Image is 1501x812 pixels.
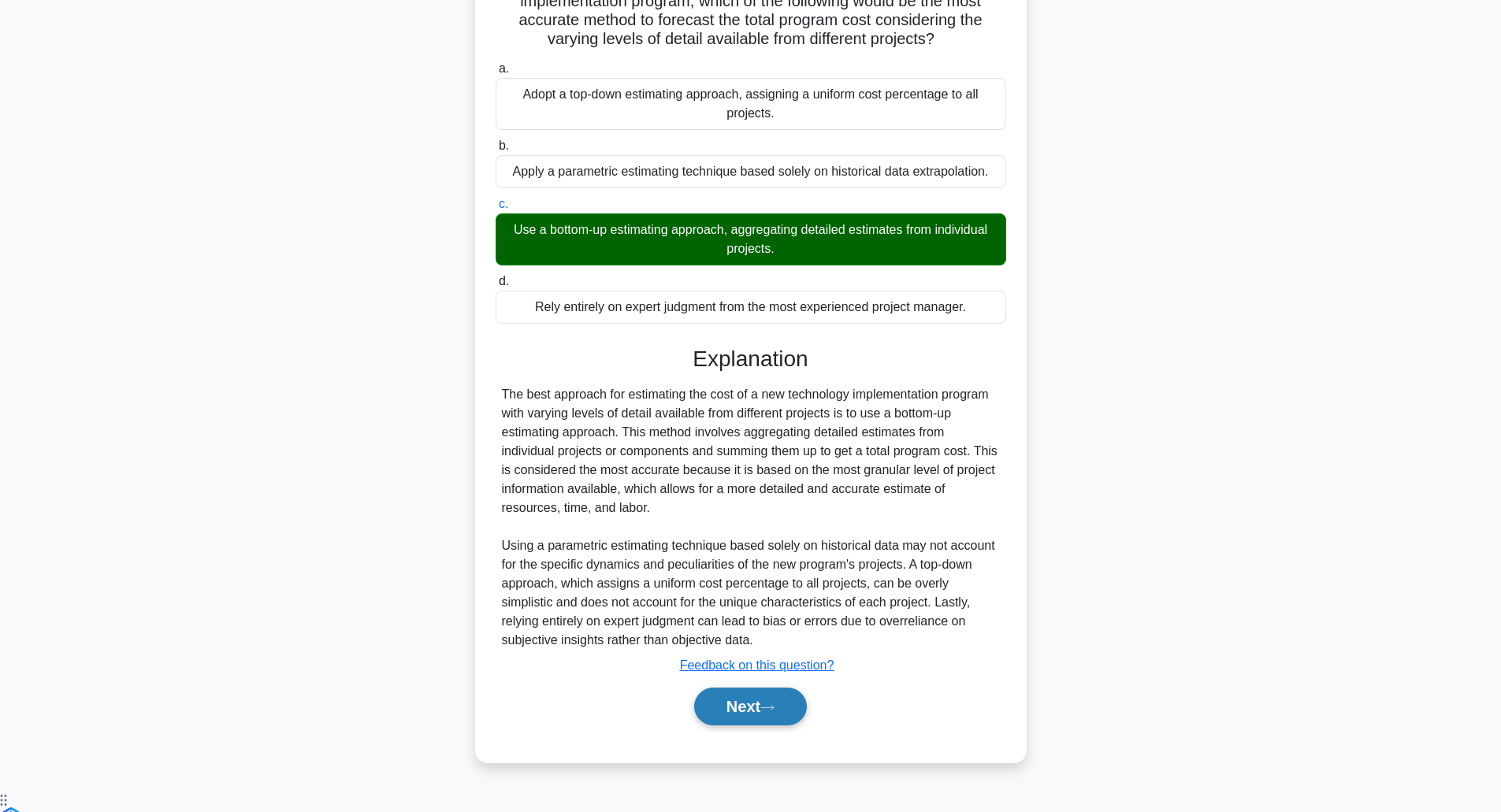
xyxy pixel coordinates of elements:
div: The best approach for estimating the cost of a new technology implementation program with varying... [502,385,1000,650]
span: c. [499,197,508,210]
a: Feedback on this question? [680,658,834,672]
span: b. [499,139,509,152]
div: Use a bottom-up estimating approach, aggregating detailed estimates from individual projects. [496,213,1006,265]
button: Next [694,688,807,725]
h3: Explanation [505,346,997,373]
div: Rely entirely on expert judgment from the most experienced project manager. [496,291,1006,324]
div: Adopt a top-down estimating approach, assigning a uniform cost percentage to all projects. [496,78,1006,130]
span: d. [499,274,509,287]
div: Apply a parametric estimating technique based solely on historical data extrapolation. [496,155,1006,188]
span: a. [499,61,509,75]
